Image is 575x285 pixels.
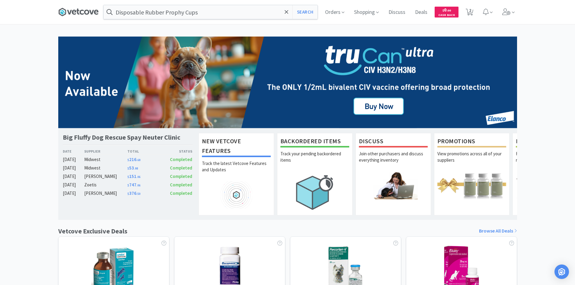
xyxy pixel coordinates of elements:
[437,136,506,147] h1: Promotions
[63,173,85,180] div: [DATE]
[554,264,569,279] div: Open Intercom Messenger
[446,8,451,12] span: . 00
[63,164,193,172] a: [DATE]Midwest$53.98Completed
[134,166,138,170] span: . 98
[170,173,192,179] span: Completed
[434,133,510,215] a: PromotionsView promotions across all of your suppliers
[127,182,140,188] span: 747
[63,190,85,197] div: [DATE]
[202,181,271,209] img: hero_feature_roadmap.png
[63,133,180,142] h1: Big Fluffy Dog Rescue Spay Neuter Clinic
[58,36,517,128] img: 70ef68cc05284f7981273fc53a7214b3.png
[136,183,140,187] span: . 06
[127,166,129,170] span: $
[84,181,127,188] div: Zoetis
[84,190,127,197] div: [PERSON_NAME]
[58,226,127,236] h1: Vetcove Exclusive Deals
[277,133,353,215] a: Backordered ItemsTrack your pending backordered items
[84,148,127,154] div: Supplier
[63,164,85,172] div: [DATE]
[170,165,192,171] span: Completed
[127,192,129,196] span: $
[63,148,85,154] div: Date
[127,175,129,179] span: $
[84,156,127,163] div: Midwest
[280,172,349,213] img: hero_backorders.png
[199,133,274,215] a: New Vetcove FeaturesTrack the latest Vetcove Features and Updates
[127,173,140,179] span: 151
[359,172,428,199] img: hero_discuss.png
[63,190,193,197] a: [DATE][PERSON_NAME]$376.50Completed
[435,4,458,20] a: $0.00Cash Back
[170,157,192,162] span: Completed
[442,8,444,12] span: $
[127,165,138,171] span: 53
[386,10,408,15] a: Discuss
[136,175,140,179] span: . 06
[170,190,192,196] span: Completed
[84,164,127,172] div: Midwest
[280,136,349,147] h1: Backordered Items
[127,157,140,162] span: 216
[127,190,140,196] span: 376
[127,183,129,187] span: $
[84,173,127,180] div: [PERSON_NAME]
[136,158,140,162] span: . 68
[292,5,318,19] button: Search
[202,136,271,157] h1: New Vetcove Features
[63,181,85,188] div: [DATE]
[160,148,193,154] div: Status
[136,192,140,196] span: . 50
[202,160,271,181] p: Track the latest Vetcove Features and Updates
[359,150,428,172] p: Join other purchasers and discuss everything inventory
[63,181,193,188] a: [DATE]Zoetis$747.06Completed
[280,150,349,172] p: Track your pending backordered items
[463,10,476,16] a: 2
[127,158,129,162] span: $
[104,5,318,19] input: Search by item, sku, manufacturer, ingredient, size...
[438,14,455,17] span: Cash Back
[63,173,193,180] a: [DATE][PERSON_NAME]$151.06Completed
[413,10,430,15] a: Deals
[437,150,506,172] p: View promotions across all of your suppliers
[170,182,192,188] span: Completed
[437,172,506,199] img: hero_promotions.png
[63,156,85,163] div: [DATE]
[442,7,451,13] span: 0
[479,227,517,235] a: Browse All Deals
[127,148,160,154] div: Total
[359,136,428,147] h1: Discuss
[63,156,193,163] a: [DATE]Midwest$216.68Completed
[356,133,431,215] a: DiscussJoin other purchasers and discuss everything inventory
